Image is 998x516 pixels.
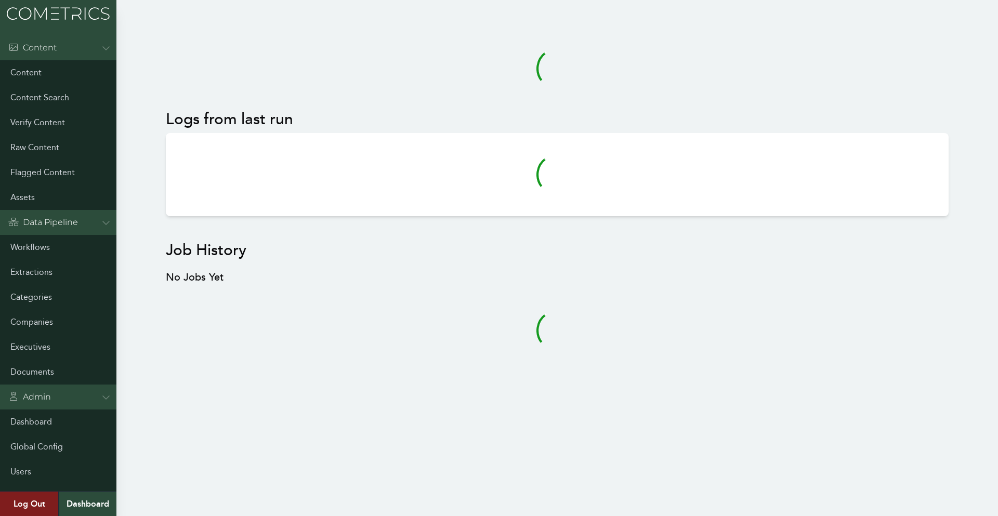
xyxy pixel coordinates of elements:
div: Admin [8,391,51,403]
h2: Job History [166,241,949,260]
div: Data Pipeline [8,216,78,229]
svg: audio-loading [536,154,578,195]
svg: audio-loading [536,310,578,351]
h3: No Jobs Yet [166,270,949,285]
div: Content [8,42,57,54]
h2: Logs from last run [166,110,949,129]
a: Dashboard [58,492,116,516]
svg: audio-loading [536,48,578,89]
